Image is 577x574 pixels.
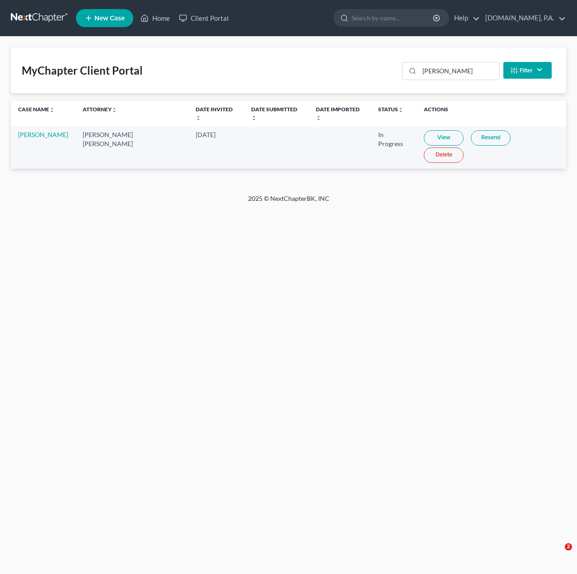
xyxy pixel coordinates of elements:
[174,10,233,26] a: Client Portal
[398,107,403,113] i: unfold_more
[424,130,464,146] a: View
[49,107,55,113] i: unfold_more
[75,126,188,168] td: [PERSON_NAME] [PERSON_NAME]
[546,543,568,565] iframe: Intercom live chat
[417,100,566,126] th: Actions
[196,131,216,138] span: [DATE]
[424,147,464,163] a: Delete
[136,10,174,26] a: Home
[251,115,257,121] i: unfold_more
[565,543,572,550] span: 2
[481,10,566,26] a: [DOMAIN_NAME], P.A.
[316,106,360,120] a: Date Importedunfold_more
[450,10,480,26] a: Help
[503,62,552,79] button: Filter
[371,126,417,168] td: In Progress
[251,106,297,120] a: Date Submittedunfold_more
[22,63,143,78] div: MyChapter Client Portal
[196,106,233,120] a: Date Invitedunfold_more
[471,130,511,146] a: Resend
[83,106,117,113] a: Attorneyunfold_more
[18,106,55,113] a: Case Nameunfold_more
[419,62,499,80] input: Search...
[94,15,125,22] span: New Case
[18,131,68,138] a: [PERSON_NAME]
[196,115,201,121] i: unfold_more
[352,9,434,26] input: Search by name...
[316,115,321,121] i: unfold_more
[31,194,546,210] div: 2025 © NextChapterBK, INC
[112,107,117,113] i: unfold_more
[378,106,403,113] a: Statusunfold_more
